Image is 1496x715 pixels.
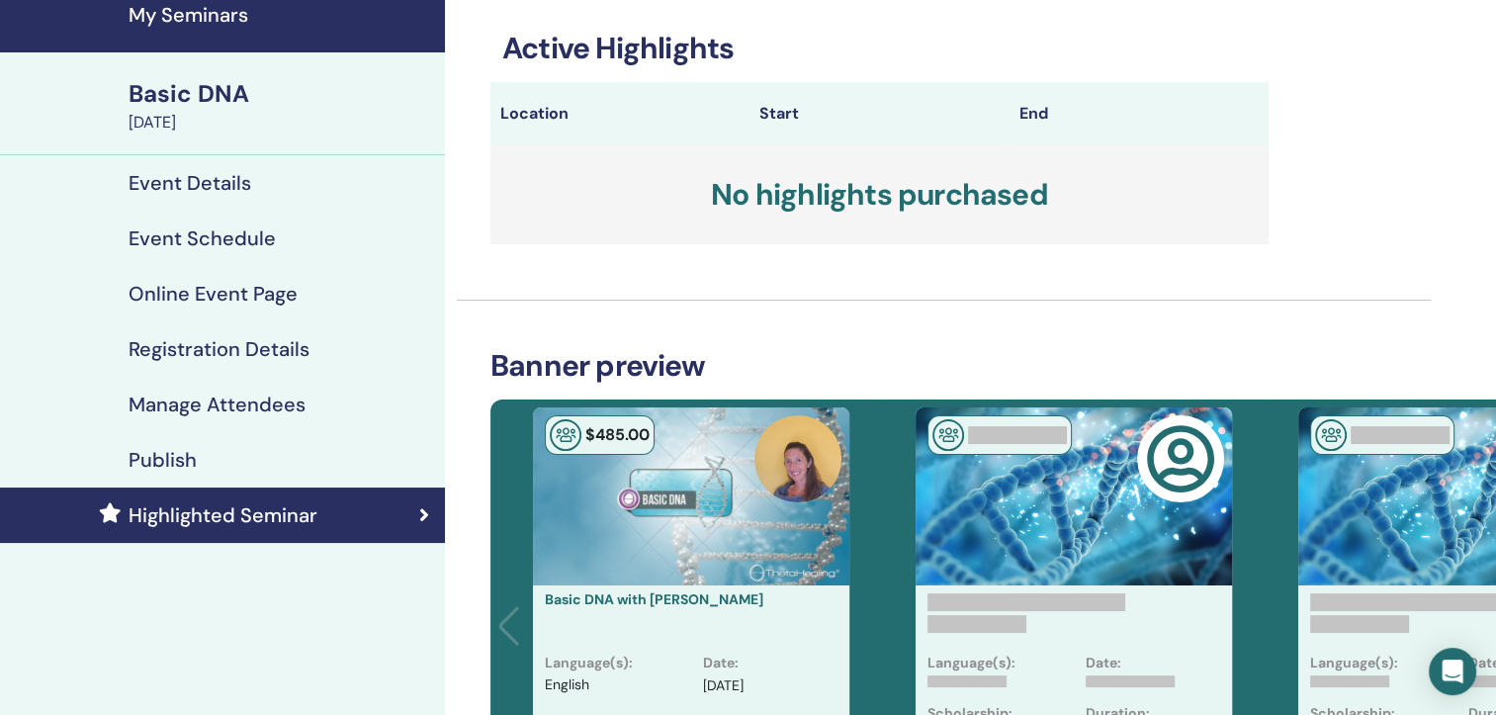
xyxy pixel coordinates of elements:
div: Basic DNA [129,77,433,111]
p: [DATE] [703,675,744,696]
th: End [1009,82,1268,145]
h4: Registration Details [129,337,309,361]
h4: Manage Attendees [129,393,306,416]
h4: Highlighted Seminar [129,503,317,527]
p: Language(s) : [545,653,633,673]
th: Location [490,82,749,145]
h4: Online Event Page [129,282,298,306]
div: [DATE] [129,111,433,134]
img: user-circle-regular.svg [1146,424,1215,493]
h3: Active Highlights [490,31,1269,66]
img: In-Person Seminar [550,419,581,451]
img: In-Person Seminar [932,419,964,451]
a: Basic DNA with [PERSON_NAME] [545,590,763,608]
div: Open Intercom Messenger [1429,648,1476,695]
th: Start [749,82,1009,145]
img: default.jpg [754,415,841,502]
p: Date: [1086,653,1121,673]
p: Language(s): [927,653,1015,673]
h4: Event Schedule [129,226,276,250]
h4: My Seminars [129,3,433,27]
span: $ 485 .00 [585,424,650,445]
p: Date : [703,653,739,673]
p: Language(s): [1310,653,1398,673]
h4: Event Details [129,171,251,195]
a: Basic DNA[DATE] [117,77,445,134]
h4: Publish [129,448,197,472]
img: In-Person Seminar [1315,419,1347,451]
h3: No highlights purchased [490,145,1269,244]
